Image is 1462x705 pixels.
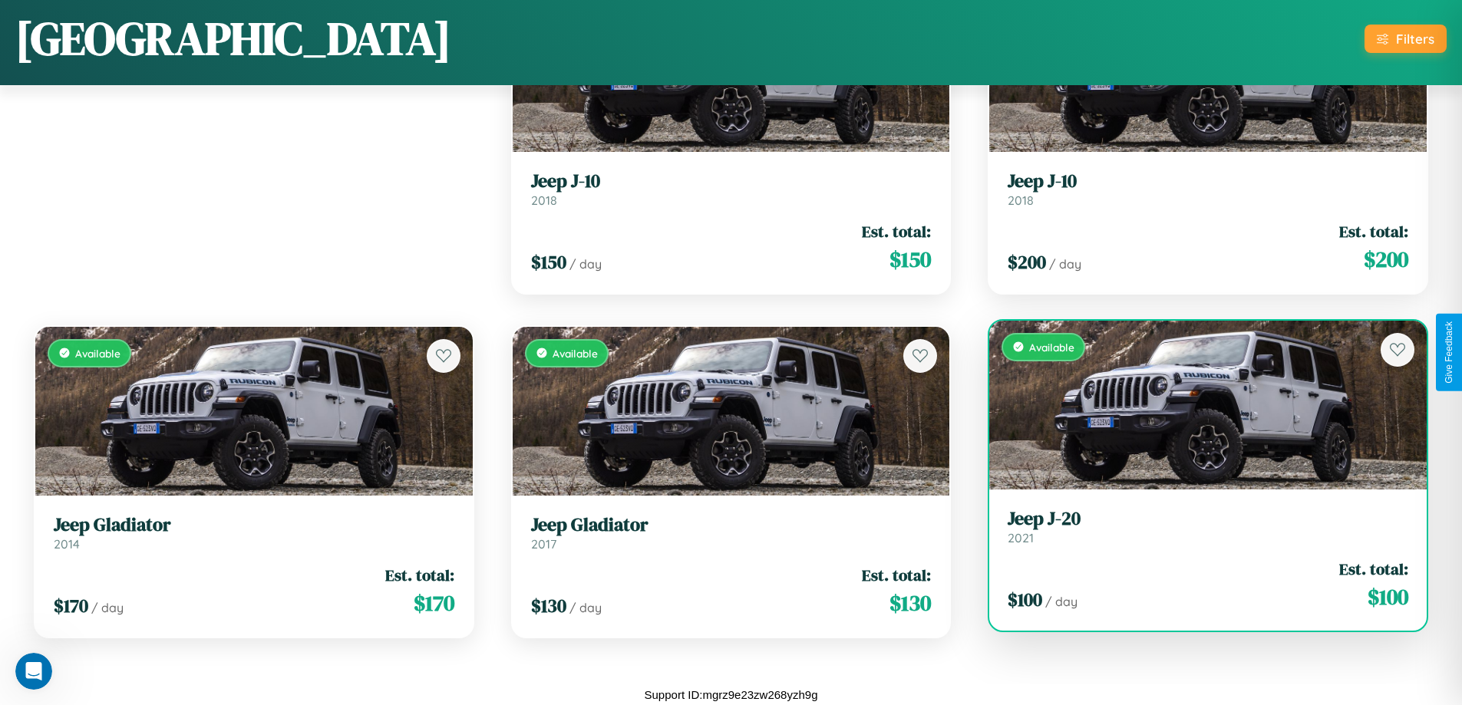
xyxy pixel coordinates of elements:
a: Jeep J-102018 [1008,170,1408,208]
span: Est. total: [862,220,931,242]
span: $ 200 [1364,244,1408,275]
span: Est. total: [862,564,931,586]
a: Jeep J-102018 [531,170,932,208]
iframe: Intercom live chat [15,653,52,690]
h3: Jeep J-10 [531,170,932,193]
a: Jeep J-202021 [1008,508,1408,545]
span: / day [1049,256,1081,272]
span: / day [1045,594,1078,609]
a: Jeep Gladiator2014 [54,514,454,552]
h3: Jeep Gladiator [531,514,932,536]
span: $ 150 [531,249,566,275]
span: Available [75,347,120,360]
span: $ 100 [1008,587,1042,612]
h3: Jeep J-20 [1008,508,1408,530]
button: Filters [1365,25,1447,53]
h3: Jeep J-10 [1008,170,1408,193]
span: $ 100 [1368,581,1408,612]
span: / day [569,256,602,272]
span: 2021 [1008,530,1034,545]
span: $ 170 [54,593,88,618]
a: Jeep Gladiator2017 [531,514,932,552]
span: 2014 [54,536,80,552]
span: 2017 [531,536,556,552]
span: $ 170 [414,588,454,618]
span: $ 200 [1008,249,1046,275]
span: Est. total: [1339,220,1408,242]
span: 2018 [531,193,557,208]
div: Give Feedback [1444,321,1454,384]
h3: Jeep Gladiator [54,514,454,536]
span: $ 130 [531,593,566,618]
span: $ 130 [889,588,931,618]
span: Est. total: [1339,558,1408,580]
span: Available [553,347,598,360]
h1: [GEOGRAPHIC_DATA] [15,7,451,70]
p: Support ID: mgrz9e23zw268yzh9g [645,684,818,705]
span: 2018 [1008,193,1034,208]
span: / day [569,600,602,615]
span: Available [1029,341,1074,354]
span: Est. total: [385,564,454,586]
span: / day [91,600,124,615]
span: $ 150 [889,244,931,275]
div: Filters [1396,31,1434,47]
